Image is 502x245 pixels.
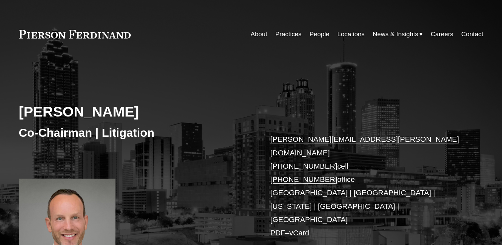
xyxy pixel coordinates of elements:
a: vCard [289,229,309,237]
a: PDF [270,229,285,237]
a: Careers [431,28,453,41]
h2: [PERSON_NAME] [19,103,251,120]
a: Contact [461,28,483,41]
p: cell office [GEOGRAPHIC_DATA] | [GEOGRAPHIC_DATA] | [US_STATE] | [GEOGRAPHIC_DATA] | [GEOGRAPHIC_... [270,133,464,240]
a: About [251,28,267,41]
a: [PHONE_NUMBER] [270,162,337,170]
a: Practices [275,28,302,41]
h3: Co-Chairman | Litigation [19,125,251,140]
span: News & Insights [373,29,418,40]
a: People [310,28,329,41]
a: folder dropdown [373,28,423,41]
a: [PHONE_NUMBER] [270,175,337,184]
a: [PERSON_NAME][EMAIL_ADDRESS][PERSON_NAME][DOMAIN_NAME] [270,135,459,157]
a: Locations [337,28,365,41]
